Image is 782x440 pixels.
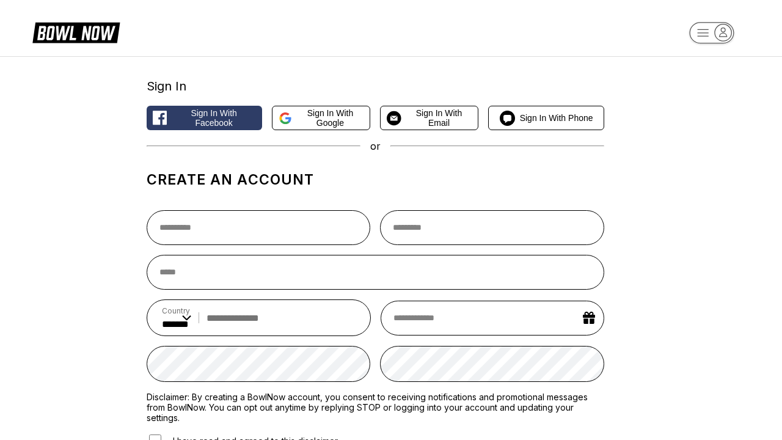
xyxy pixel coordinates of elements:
span: Sign in with Google [297,108,364,128]
label: Country [162,306,191,315]
span: Sign in with Email [406,108,472,128]
button: Sign in with Facebook [147,106,262,130]
button: Sign in with Google [272,106,370,130]
span: Sign in with Facebook [172,108,255,128]
div: or [147,140,604,152]
label: Disclaimer: By creating a BowlNow account, you consent to receiving notifications and promotional... [147,392,604,423]
h1: Create an account [147,171,604,188]
button: Sign in with Email [380,106,478,130]
span: Sign in with Phone [520,113,593,123]
div: Sign In [147,79,604,94]
button: Sign in with Phone [488,106,604,130]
